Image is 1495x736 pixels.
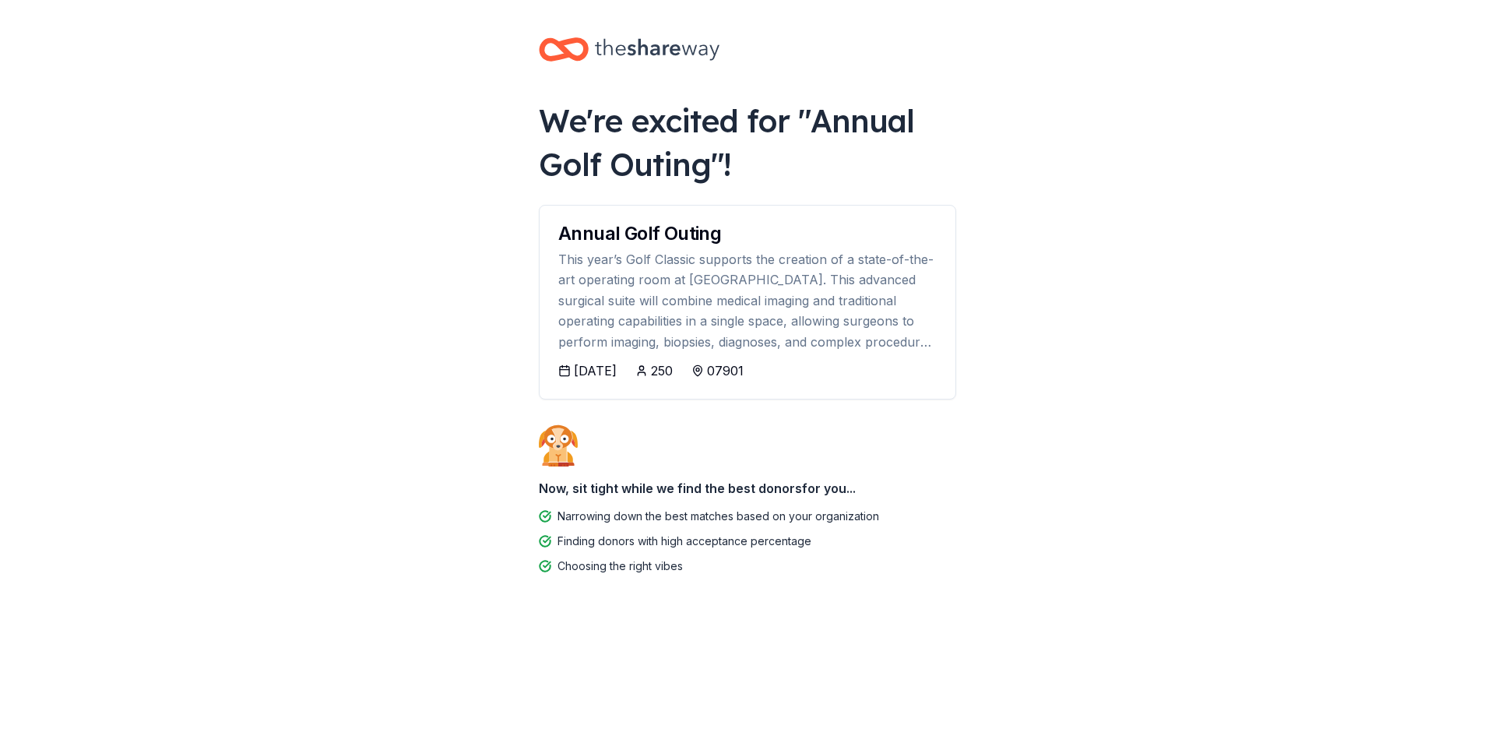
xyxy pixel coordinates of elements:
[574,361,617,380] div: [DATE]
[539,473,956,504] div: Now, sit tight while we find the best donors for you...
[558,507,879,526] div: Narrowing down the best matches based on your organization
[558,532,811,551] div: Finding donors with high acceptance percentage
[651,361,673,380] div: 250
[539,99,956,186] div: We're excited for " Annual Golf Outing "!
[558,557,683,576] div: Choosing the right vibes
[558,224,937,243] div: Annual Golf Outing
[558,249,937,352] div: This year’s Golf Classic supports the creation of a state-of-the-art operating room at [GEOGRAPHI...
[707,361,744,380] div: 07901
[539,424,578,467] img: Dog waiting patiently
